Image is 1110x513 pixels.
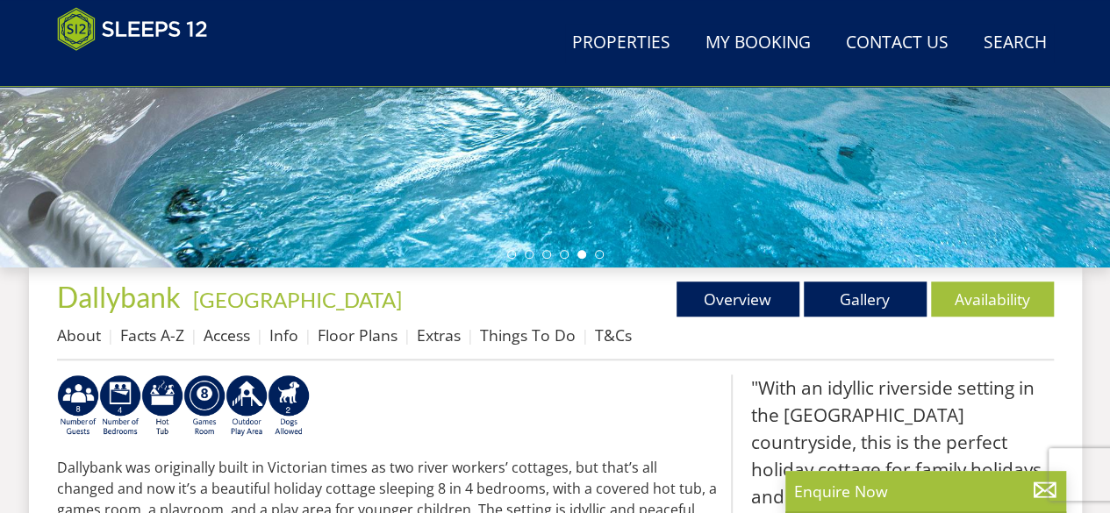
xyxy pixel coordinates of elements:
[57,374,99,438] img: AD_4nXePZcjVOS2qYbzuZ7GUMik2sUOoY6QSRa3heHpx_VoQmkKRZwh5wA6y75ii0OFkGCZBnEWx-zscKe10RMapWwzPV0UHf...
[931,281,1054,317] a: Availability
[565,24,677,63] a: Properties
[226,374,268,438] img: AD_4nXfjdDqPkGBf7Vpi6H87bmAUe5GYCbodrAbU4sf37YN55BCjSXGx5ZgBV7Vb9EJZsXiNVuyAiuJUB3WVt-w9eJ0vaBcHg...
[57,7,208,51] img: Sleeps 12
[268,374,310,438] img: AD_4nXe7_8LrJK20fD9VNWAdfykBvHkWcczWBt5QOadXbvIwJqtaRaRf-iI0SeDpMmH1MdC9T1Vy22FMXzzjMAvSuTB5cJ7z5...
[99,374,141,438] img: AD_4nXdH858yhAvv6nPVZY8kb3ttXAlAN7axrOdk7HKfh72mG4KPpu5NUyB_Y5Bk2q2XTh1ABZ_IGTFSIZLvXxffO7xT8Bql_...
[269,324,298,346] a: Info
[186,287,402,312] span: -
[794,480,1057,502] p: Enquire Now
[204,324,250,346] a: Access
[698,24,818,63] a: My Booking
[141,374,183,438] img: AD_4nXcpX5uDwed6-YChlrI2BYOgXwgg3aqYHOhRm0XfZB-YtQW2NrmeCr45vGAfVKUq4uWnc59ZmEsEzoF5o39EWARlT1ewO...
[48,61,233,76] iframe: Customer reviews powered by Trustpilot
[193,287,402,312] a: [GEOGRAPHIC_DATA]
[183,374,226,438] img: AD_4nXdrZMsjcYNLGsKuA84hRzvIbesVCpXJ0qqnwZoX5ch9Zjv73tWe4fnFRs2gJ9dSiUubhZXckSJX_mqrZBmYExREIfryF...
[57,280,181,314] span: Dallybank
[804,281,927,317] a: Gallery
[839,24,956,63] a: Contact Us
[57,280,186,314] a: Dallybank
[595,324,632,346] a: T&Cs
[480,324,576,346] a: Things To Do
[417,324,461,346] a: Extras
[677,281,799,317] a: Overview
[57,324,101,346] a: About
[977,24,1054,63] a: Search
[120,324,184,346] a: Facts A-Z
[318,324,397,346] a: Floor Plans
